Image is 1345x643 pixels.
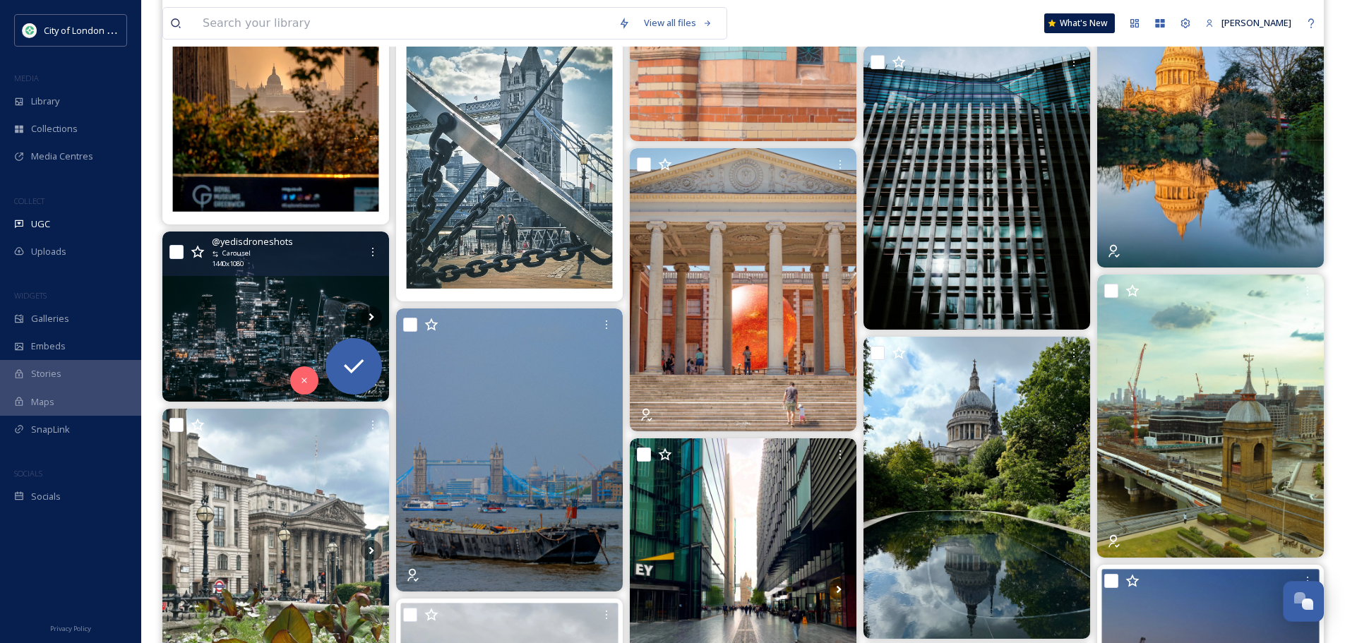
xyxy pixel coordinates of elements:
span: SOCIALS [14,468,42,479]
span: Stories [31,367,61,380]
span: Socials [31,490,61,503]
span: Privacy Policy [50,624,91,633]
input: Search your library [196,8,611,39]
span: @ yedisdroneshots [212,235,293,248]
span: Maps [31,395,54,409]
span: Collections [31,122,78,136]
span: MEDIA [14,73,39,83]
span: Library [31,95,59,108]
span: Uploads [31,245,66,258]
span: [PERSON_NAME] [1221,16,1291,29]
img: Reflection Garden near St. Paul’s Cathedral 🪞😍 - - - - #london #londonlife #thisislondon #londoni... [863,337,1090,639]
img: 354633849_641918134643224_7365946917959491822_n.jpg [23,23,37,37]
span: Galleries [31,312,69,325]
span: City of London Corporation [44,23,157,37]
img: Somewhere up high . . . . . #ilovelondon #london_masters #londonpop #ig_london #londonforyou #lon... [1097,275,1324,558]
img: . Framed in chains. visitlondon towerbridge london_only #mytopsnaps #towerbridge #visitlondon #ch... [396,18,623,301]
img: Blue-hued landmarks . . . . . #ilovelondon #london_masters #londonpop #ig_london #londonforyou #l... [396,308,623,591]
span: Carousel [222,248,251,258]
span: UGC [31,217,50,231]
img: It’s a London THING 22bishopsgate_ horizon22b thelondongherkin scalpellondon lloydsoflondon chees... [162,232,389,402]
a: View all files [637,9,719,37]
span: Media Centres [31,150,93,163]
span: COLLECT [14,196,44,206]
span: Embeds [31,339,66,353]
a: [PERSON_NAME] [1198,9,1298,37]
img: The architecture of ambition, where the only green that matters grows hidden at the top. . . . . ... [863,46,1090,329]
span: SnapLink [31,423,70,436]
img: 𝗟𝗶𝗳𝗲 𝗶𝘀 𝘁𝗼𝗼 𝘀𝗵𝗼𝗿𝘁 𝘁𝗼 𝘄𝗮𝗶𝘁 𝗮𝗿𝗼𝘂𝗻𝗱, 𝘁𝗮𝗸𝗲 𝘁𝗵𝗼𝘀𝗲 𝘀𝘁𝗲𝗽𝘀 𝗳𝗼𝗿𝘄𝗮𝗿𝗱 | 𝐎𝐬𝐭𝐞𝐫𝐥𝐞𝐲 𝐏𝐚𝐫𝐤 | 𝗟𝗼𝗻𝗱𝗼𝗻, 𝗨𝗞 . . . . .... [630,148,856,431]
button: Open Chat [1283,581,1324,622]
a: Privacy Policy [50,619,91,636]
span: WIDGETS [14,290,47,301]
a: What's New [1044,13,1115,33]
span: 1440 x 1080 [212,259,244,269]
